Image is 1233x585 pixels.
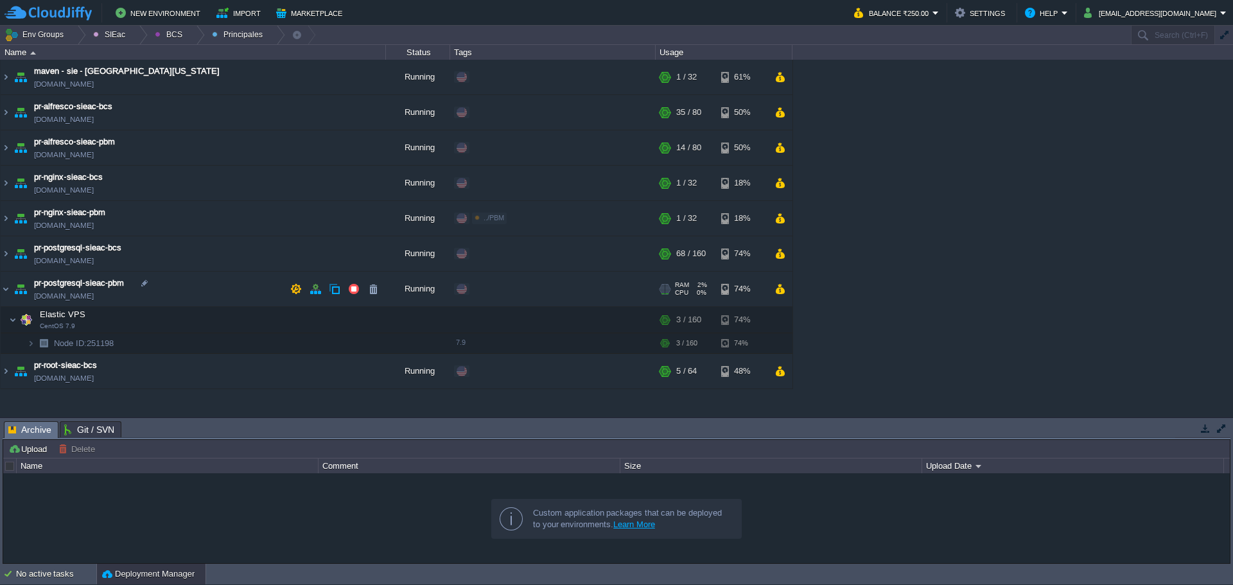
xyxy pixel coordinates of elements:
div: Comment [319,458,620,473]
a: [DOMAIN_NAME] [34,372,94,385]
div: Running [386,130,450,165]
button: Import [216,5,265,21]
img: CloudJiffy [4,5,92,21]
div: No active tasks [16,564,96,584]
div: 14 / 80 [676,130,701,165]
span: 251198 [53,338,116,349]
div: 48% [721,354,763,389]
iframe: chat widget [1179,534,1220,572]
img: AMDAwAAAACH5BAEAAAAALAAAAAABAAEAAAICRAEAOw== [1,95,11,130]
img: AMDAwAAAACH5BAEAAAAALAAAAAABAAEAAAICRAEAOw== [1,166,11,200]
div: Name [1,45,385,60]
a: Elastic VPSCentOS 7.9 [39,310,87,319]
img: AMDAwAAAACH5BAEAAAAALAAAAAABAAEAAAICRAEAOw== [1,201,11,236]
div: 68 / 160 [676,236,706,271]
div: 74% [721,236,763,271]
div: Running [386,166,450,200]
img: AMDAwAAAACH5BAEAAAAALAAAAAABAAEAAAICRAEAOw== [1,272,11,306]
span: CentOS 7.9 [40,322,75,330]
img: AMDAwAAAACH5BAEAAAAALAAAAAABAAEAAAICRAEAOw== [1,236,11,271]
div: Running [386,95,450,130]
img: AMDAwAAAACH5BAEAAAAALAAAAAABAAEAAAICRAEAOw== [12,130,30,165]
img: AMDAwAAAACH5BAEAAAAALAAAAAABAAEAAAICRAEAOw== [30,51,36,55]
a: maven - sie - [GEOGRAPHIC_DATA][US_STATE] [34,65,220,78]
div: 50% [721,130,763,165]
a: Node ID:251198 [53,338,116,349]
button: Deployment Manager [102,568,195,581]
a: pr-alfresco-sieac-pbm [34,135,115,148]
span: CPU [675,289,688,297]
div: 18% [721,166,763,200]
div: Running [386,354,450,389]
button: Delete [58,443,99,455]
img: AMDAwAAAACH5BAEAAAAALAAAAAABAAEAAAICRAEAOw== [9,307,17,333]
button: Principales [212,26,267,44]
div: 3 / 160 [676,307,701,333]
span: pr-nginx-sieac-bcs [34,171,103,184]
div: Running [386,236,450,271]
img: AMDAwAAAACH5BAEAAAAALAAAAAABAAEAAAICRAEAOw== [12,236,30,271]
span: [DOMAIN_NAME] [34,113,94,126]
a: pr-postgresql-sieac-bcs [34,241,121,254]
img: AMDAwAAAACH5BAEAAAAALAAAAAABAAEAAAICRAEAOw== [12,201,30,236]
span: [DOMAIN_NAME] [34,184,94,196]
span: [DOMAIN_NAME] [34,290,94,302]
div: 5 / 64 [676,354,697,389]
img: AMDAwAAAACH5BAEAAAAALAAAAAABAAEAAAICRAEAOw== [35,333,53,353]
div: 1 / 32 [676,166,697,200]
a: pr-nginx-sieac-pbm [34,206,105,219]
img: AMDAwAAAACH5BAEAAAAALAAAAAABAAEAAAICRAEAOw== [17,307,35,333]
button: Help [1025,5,1062,21]
button: SIEac [93,26,130,44]
span: [DOMAIN_NAME] [34,78,94,91]
span: Git / SVN [64,422,114,437]
img: AMDAwAAAACH5BAEAAAAALAAAAAABAAEAAAICRAEAOw== [12,95,30,130]
button: New Environment [116,5,204,21]
img: AMDAwAAAACH5BAEAAAAALAAAAAABAAEAAAICRAEAOw== [12,166,30,200]
button: [EMAIL_ADDRESS][DOMAIN_NAME] [1084,5,1220,21]
img: AMDAwAAAACH5BAEAAAAALAAAAAABAAEAAAICRAEAOw== [1,130,11,165]
span: Archive [8,422,51,438]
div: 74% [721,333,763,353]
button: BCS [155,26,187,44]
button: Upload [8,443,51,455]
img: AMDAwAAAACH5BAEAAAAALAAAAAABAAEAAAICRAEAOw== [12,354,30,389]
div: 18% [721,201,763,236]
div: 1 / 32 [676,201,697,236]
span: Elastic VPS [39,309,87,320]
div: Status [387,45,450,60]
div: 61% [721,60,763,94]
img: AMDAwAAAACH5BAEAAAAALAAAAAABAAEAAAICRAEAOw== [1,60,11,94]
button: Marketplace [276,5,346,21]
span: [DOMAIN_NAME] [34,148,94,161]
div: 3 / 160 [676,333,697,353]
a: Learn More [613,520,655,529]
span: 7.9 [456,338,466,346]
div: Usage [656,45,792,60]
div: Running [386,60,450,94]
img: AMDAwAAAACH5BAEAAAAALAAAAAABAAEAAAICRAEAOw== [1,354,11,389]
div: Running [386,272,450,306]
span: RAM [675,281,689,289]
a: pr-postgresql-sieac-pbm [34,277,124,290]
img: AMDAwAAAACH5BAEAAAAALAAAAAABAAEAAAICRAEAOw== [12,272,30,306]
span: [DOMAIN_NAME] [34,254,94,267]
img: AMDAwAAAACH5BAEAAAAALAAAAAABAAEAAAICRAEAOw== [27,333,35,353]
a: pr-root-sieac-bcs [34,359,97,372]
div: 1 / 32 [676,60,697,94]
div: Running [386,201,450,236]
div: Size [621,458,922,473]
button: Balance ₹250.00 [854,5,932,21]
a: pr-alfresco-sieac-bcs [34,100,112,113]
div: Name [17,458,318,473]
button: Env Groups [4,26,68,44]
div: 35 / 80 [676,95,701,130]
button: Settings [955,5,1009,21]
div: 74% [721,272,763,306]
